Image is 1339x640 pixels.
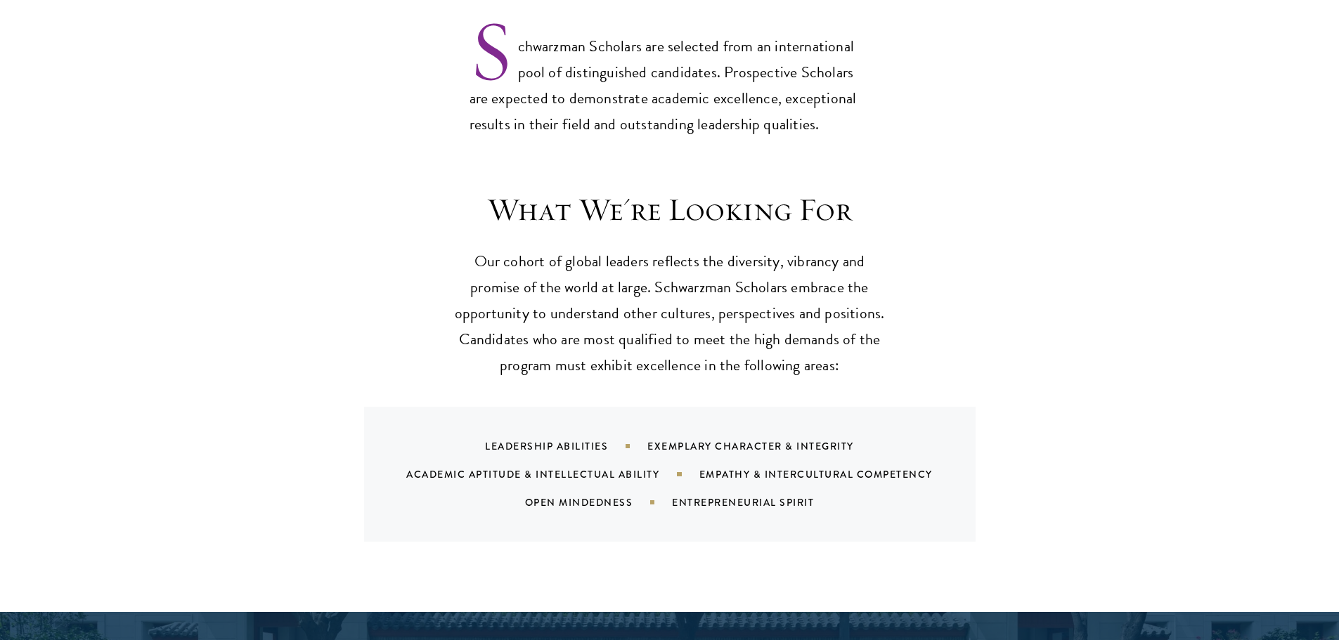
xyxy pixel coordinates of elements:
p: Schwarzman Scholars are selected from an international pool of distinguished candidates. Prospect... [470,11,870,138]
h3: What We're Looking For [452,190,888,230]
p: Our cohort of global leaders reflects the diversity, vibrancy and promise of the world at large. ... [452,249,888,379]
div: Academic Aptitude & Intellectual Ability [406,467,699,481]
div: Leadership Abilities [485,439,647,453]
div: Empathy & Intercultural Competency [699,467,968,481]
div: Exemplary Character & Integrity [647,439,889,453]
div: Open Mindedness [525,495,673,509]
div: Entrepreneurial Spirit [672,495,849,509]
